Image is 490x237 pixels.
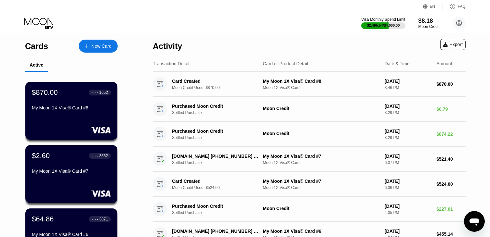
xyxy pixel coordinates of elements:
[385,129,431,134] div: [DATE]
[172,79,260,84] div: Card Created
[172,179,260,184] div: Card Created
[32,152,50,160] div: $2.60
[385,154,431,159] div: [DATE]
[32,215,54,223] div: $64.86
[153,147,466,172] div: [DOMAIN_NAME] [PHONE_NUMBER] USSettled PurchaseMy Moon 1X Visa® Card #7Moon 1X Visa® Card[DATE]6:...
[385,85,431,90] div: 3:46 PM
[464,211,485,232] iframe: Button to launch messaging window
[436,81,466,87] div: $870.00
[440,39,466,50] div: Export
[172,210,266,215] div: Settled Purchase
[32,105,111,110] div: My Moon 1X Visa® Card #8
[361,17,405,22] div: Visa Monthly Spend Limit
[172,185,266,190] div: Moon Credit Used: $524.00
[436,206,466,212] div: $227.01
[30,62,43,68] div: Active
[385,210,431,215] div: 4:35 PM
[153,72,466,97] div: Card CreatedMoon Credit Used: $870.00My Moon 1X Visa® Card #8Moon 1X Visa® Card[DATE]3:46 PM$870.00
[436,181,466,187] div: $524.00
[418,18,440,29] div: $8.18Moon Credit
[385,229,431,234] div: [DATE]
[172,104,260,109] div: Purchased Moon Credit
[153,61,189,66] div: Transaction Detail
[263,131,379,136] div: Moon Credit
[153,97,466,122] div: Purchased Moon CreditSettled PurchaseMoon Credit[DATE]3:29 PM$0.79
[361,17,405,29] div: Visa Monthly Spend Limit$2,495.54/$4,000.00
[263,229,379,234] div: My Moon 1X Visa® Card #6
[443,42,463,47] div: Export
[99,154,108,158] div: 3562
[153,197,466,222] div: Purchased Moon CreditSettled PurchaseMoon Credit[DATE]4:35 PM$227.01
[79,40,118,53] div: New Card
[172,135,266,140] div: Settled Purchase
[385,79,431,84] div: [DATE]
[385,110,431,115] div: 3:29 PM
[172,85,266,90] div: Moon Credit Used: $870.00
[436,131,466,137] div: $874.22
[32,232,111,237] div: My Moon 1X Visa® Card #6
[385,135,431,140] div: 3:29 PM
[25,145,117,203] div: $2.60● ● ● ●3562My Moon 1X Visa® Card #7
[418,18,440,24] div: $8.18
[25,82,117,140] div: $870.00● ● ● ●1652My Moon 1X Visa® Card #8
[436,156,466,162] div: $521.40
[32,168,111,174] div: My Moon 1X Visa® Card #7
[458,4,466,9] div: FAQ
[172,154,260,159] div: [DOMAIN_NAME] [PHONE_NUMBER] US
[367,23,400,27] div: $2,495.54 / $4,000.00
[172,229,260,234] div: [DOMAIN_NAME] [PHONE_NUMBER] US
[99,90,108,95] div: 1652
[32,88,58,97] div: $870.00
[172,160,266,165] div: Settled Purchase
[263,185,379,190] div: Moon 1X Visa® Card
[385,160,431,165] div: 6:37 PM
[436,106,466,112] div: $0.79
[263,206,379,211] div: Moon Credit
[263,154,379,159] div: My Moon 1X Visa® Card #7
[385,61,410,66] div: Date & Time
[172,110,266,115] div: Settled Purchase
[263,160,379,165] div: Moon 1X Visa® Card
[99,217,108,221] div: 3871
[385,104,431,109] div: [DATE]
[263,106,379,111] div: Moon Credit
[385,179,431,184] div: [DATE]
[153,122,466,147] div: Purchased Moon CreditSettled PurchaseMoon Credit[DATE]3:29 PM$874.22
[263,85,379,90] div: Moon 1X Visa® Card
[172,129,260,134] div: Purchased Moon Credit
[436,61,452,66] div: Amount
[263,179,379,184] div: My Moon 1X Visa® Card #7
[443,3,466,10] div: FAQ
[423,3,443,10] div: EN
[153,42,182,51] div: Activity
[92,218,98,220] div: ● ● ● ●
[25,42,48,51] div: Cards
[92,92,98,94] div: ● ● ● ●
[436,231,466,237] div: $455.14
[153,172,466,197] div: Card CreatedMoon Credit Used: $524.00My Moon 1X Visa® Card #7Moon 1X Visa® Card[DATE]6:36 PM$524.00
[263,61,308,66] div: Card or Product Detail
[385,185,431,190] div: 6:36 PM
[385,204,431,209] div: [DATE]
[91,44,112,49] div: New Card
[172,204,260,209] div: Purchased Moon Credit
[263,79,379,84] div: My Moon 1X Visa® Card #8
[418,24,440,29] div: Moon Credit
[430,4,435,9] div: EN
[92,155,98,157] div: ● ● ● ●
